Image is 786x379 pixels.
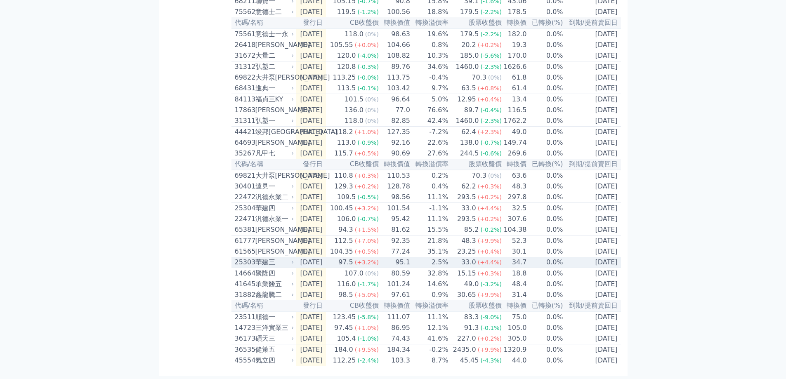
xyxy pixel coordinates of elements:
td: [DATE] [296,50,326,61]
td: 96.64 [379,94,411,105]
span: (+0.4%) [478,96,502,103]
div: 凡甲七 [255,148,293,158]
td: 116.5 [502,105,527,115]
td: [DATE] [564,127,621,138]
th: 轉換價值 [379,17,411,28]
td: 13.4 [502,94,527,105]
div: 12.95 [456,94,478,104]
div: 112.5 [333,236,355,246]
td: 48.3 [502,181,527,192]
td: [DATE] [564,181,621,192]
div: 33.0 [460,203,478,213]
td: -7.2% [411,127,449,138]
td: 0.0% [527,214,563,224]
div: 115.7 [333,148,355,158]
div: 105.55 [328,40,355,50]
th: 到期/提前賣回日 [564,159,621,170]
th: 股票收盤價 [449,17,502,28]
td: 103.42 [379,83,411,94]
td: 0.0% [527,50,563,61]
div: 25303 [235,257,253,267]
div: 25304 [235,203,253,213]
span: (-0.7%) [357,216,379,222]
td: 0.0% [527,72,563,83]
td: 0.0% [527,137,563,148]
td: 0.0% [527,40,563,50]
div: [PERSON_NAME] [255,138,293,148]
td: 170.0 [502,50,527,61]
div: 35267 [235,148,253,158]
div: 97.5 [337,257,355,267]
span: (+1.0%) [355,129,379,135]
div: 30401 [235,181,253,191]
span: (-2.2%) [480,31,502,38]
div: 136.0 [343,105,365,115]
th: 代碼/名稱 [231,159,296,170]
td: 0.0% [527,246,563,257]
td: 0.0% [527,268,563,279]
td: 0.0% [527,257,563,268]
div: [PERSON_NAME] [255,105,293,115]
th: 股票收盤價 [449,159,502,170]
div: 68431 [235,83,253,93]
th: 轉換溢價率 [411,17,449,28]
td: [DATE] [296,127,326,138]
td: 0.0% [527,192,563,203]
td: [DATE] [564,235,621,247]
td: [DATE] [564,28,621,40]
td: 178.5 [502,7,527,17]
div: 101.5 [343,94,365,104]
td: [DATE] [296,214,326,224]
div: 大井泵[PERSON_NAME] [255,171,293,181]
td: 82.85 [379,115,411,127]
span: (+9.9%) [478,238,502,244]
td: 34.7 [502,257,527,268]
div: 意德士二 [255,7,293,17]
div: 意德士一永 [255,29,293,39]
div: 118.0 [343,116,365,126]
th: CB收盤價 [326,159,379,170]
td: 101.54 [379,203,411,214]
div: 104.35 [328,247,355,257]
div: 138.0 [458,138,481,148]
div: 61565 [235,247,253,257]
td: [DATE] [296,40,326,50]
span: (+2.3%) [478,129,502,135]
th: 轉換溢價率 [411,159,449,170]
td: [DATE] [296,72,326,83]
td: 269.6 [502,148,527,159]
td: [DATE] [296,148,326,159]
td: 113.75 [379,72,411,83]
span: (-2.3%) [480,64,502,70]
td: [DATE] [564,148,621,159]
div: 64693 [235,138,253,148]
span: (-0.0%) [357,74,379,81]
td: [DATE] [564,203,621,214]
span: (-0.2%) [480,226,502,233]
span: (-0.1%) [357,85,379,92]
div: 69822 [235,73,253,82]
span: (-5.6%) [480,52,502,59]
span: (-0.7%) [480,139,502,146]
td: 61.8 [502,72,527,83]
td: 0.4% [411,181,449,192]
span: (+0.2%) [478,42,502,48]
td: 0.0% [527,83,563,94]
div: 大量二 [255,51,293,61]
td: 11.1% [411,214,449,224]
td: [DATE] [296,235,326,247]
th: 代碼/名稱 [231,17,296,28]
td: 89.76 [379,61,411,73]
div: 31312 [235,62,253,72]
td: 0.0% [527,235,563,247]
td: 182.0 [502,28,527,40]
div: 113.0 [335,138,358,148]
td: 0.0% [527,28,563,40]
span: (-0.5%) [357,194,379,200]
td: [DATE] [296,105,326,115]
td: 32.5 [502,203,527,214]
div: 185.0 [458,51,481,61]
span: (+1.5%) [355,226,379,233]
div: 65381 [235,225,253,235]
div: 119.5 [335,7,358,17]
